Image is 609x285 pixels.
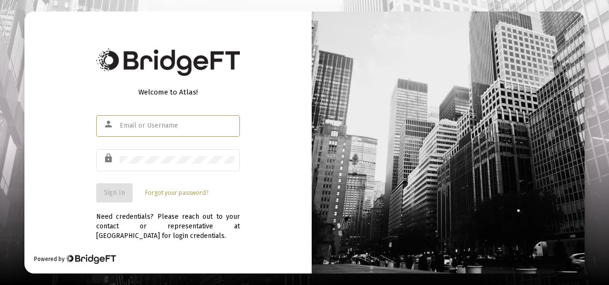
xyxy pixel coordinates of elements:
div: Welcome to Atlas! [96,87,240,97]
mat-icon: lock [103,153,115,164]
span: Sign In [104,189,125,197]
div: Need credentials? Please reach out to your contact or representative at [GEOGRAPHIC_DATA] for log... [96,202,240,241]
img: Bridge Financial Technology Logo [66,254,116,264]
input: Email or Username [120,122,235,130]
div: Powered by [34,254,116,264]
mat-icon: person [103,119,115,130]
img: Bridge Financial Technology Logo [96,48,240,76]
a: Forgot your password? [145,188,208,198]
button: Sign In [96,183,133,202]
